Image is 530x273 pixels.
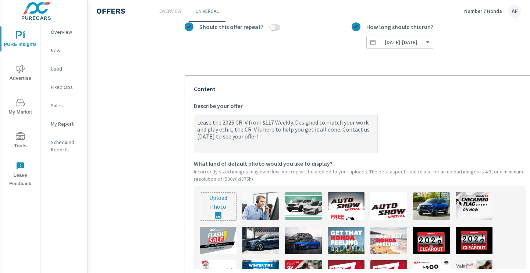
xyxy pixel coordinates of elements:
[40,137,87,155] div: Scheduled Reports
[194,116,377,153] textarea: Describe your offer
[3,132,38,150] span: Tools
[242,192,279,220] img: description
[200,227,236,254] img: description
[40,118,87,129] div: My Report
[194,101,243,110] span: Describe your offer
[51,83,81,91] p: Fixed Ops
[51,102,81,109] p: Sales
[285,227,322,254] img: description
[328,227,364,254] img: description
[366,36,433,49] button: How long should this run?
[464,8,502,14] p: Number 7 Honda
[270,24,275,31] button: Should this offer repeat?
[51,139,81,153] p: Scheduled Reports
[3,65,38,83] span: Advertise
[328,192,364,220] img: description
[456,192,492,220] img: description
[51,47,81,54] p: New
[40,82,87,93] div: Fixed Ops
[51,65,81,72] p: Used
[40,63,87,74] div: Used
[194,85,526,93] p: Content
[413,192,450,220] img: description
[40,45,87,56] div: New
[3,98,38,116] span: My Market
[508,4,521,18] div: AF
[194,168,526,183] p: Incorrectly sized images may overflow, no crop will be applied to your uploads. The best aspect r...
[40,26,87,37] div: Overview
[3,162,38,188] span: Leave Feedback
[194,159,332,168] span: What kind of default photo would you like to display?
[366,22,433,31] span: How long should this run?
[413,227,450,254] img: description
[285,192,322,220] img: description
[0,22,40,191] div: nav menu
[3,31,38,49] span: PURE Insights
[385,39,417,46] span: [DATE] - [DATE]
[159,7,181,15] p: Overview
[456,227,492,254] img: description
[196,7,219,15] p: Universal
[242,227,279,254] img: description
[40,100,87,111] div: Sales
[51,28,81,36] p: Overview
[51,120,81,127] p: My Report
[199,22,263,31] span: Should this offer repeat?
[96,7,125,15] h4: Offers
[370,227,407,254] img: description
[370,192,407,220] img: description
